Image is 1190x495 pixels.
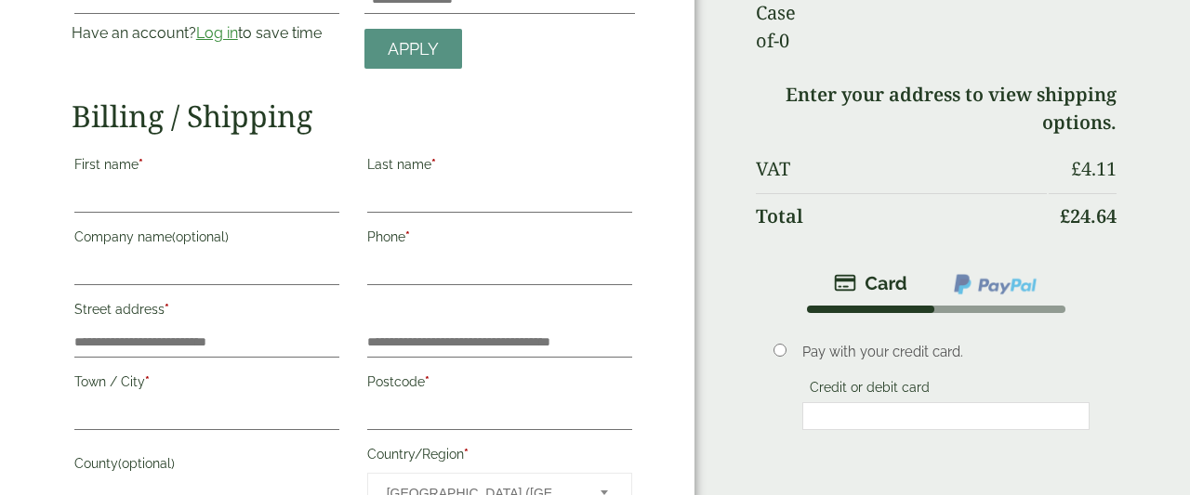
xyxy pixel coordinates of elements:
span: (optional) [172,229,229,244]
th: VAT [756,147,1048,191]
abbr: required [425,374,430,389]
label: Town / City [74,369,339,400]
abbr: required [139,157,143,172]
span: (optional) [118,456,175,471]
label: Street address [74,296,339,328]
td: Enter your address to view shipping options. [756,72,1117,145]
span: £ [1060,203,1070,228]
label: Phone [367,224,632,255]
p: Pay with your credit card. [802,342,1090,362]
label: Country/Region [367,441,632,473]
iframe: Secure card payment input frame [808,408,1084,424]
abbr: required [431,157,436,172]
a: Apply [364,29,462,69]
label: County [74,450,339,482]
a: Log in [196,24,238,42]
h2: Billing / Shipping [72,98,635,134]
p: Have an account? to save time [72,22,342,45]
abbr: required [145,374,150,389]
abbr: required [165,302,169,317]
label: Credit or debit card [802,380,937,400]
span: £ [1071,156,1081,181]
label: Last name [367,151,632,183]
th: Total [756,193,1048,239]
span: Apply [388,39,439,59]
img: ppcp-gateway.png [952,272,1038,296]
abbr: required [464,447,469,462]
bdi: 24.64 [1060,203,1117,228]
bdi: 4.11 [1071,156,1117,181]
abbr: required [405,229,410,244]
img: stripe.png [834,272,907,294]
label: First name [74,151,339,183]
label: Company name [74,224,339,255]
label: Postcode [367,369,632,400]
